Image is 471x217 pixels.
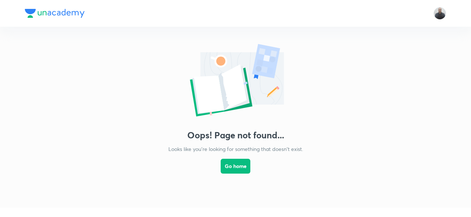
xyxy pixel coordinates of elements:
button: Go home [221,159,250,174]
img: Mukesh Sharma [434,7,446,20]
img: Company Logo [25,9,85,18]
img: error [161,42,310,121]
p: Looks like you're looking for something that doesn't exist. [168,145,303,153]
h3: Oops! Page not found... [187,130,284,141]
a: Go home [221,153,250,193]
